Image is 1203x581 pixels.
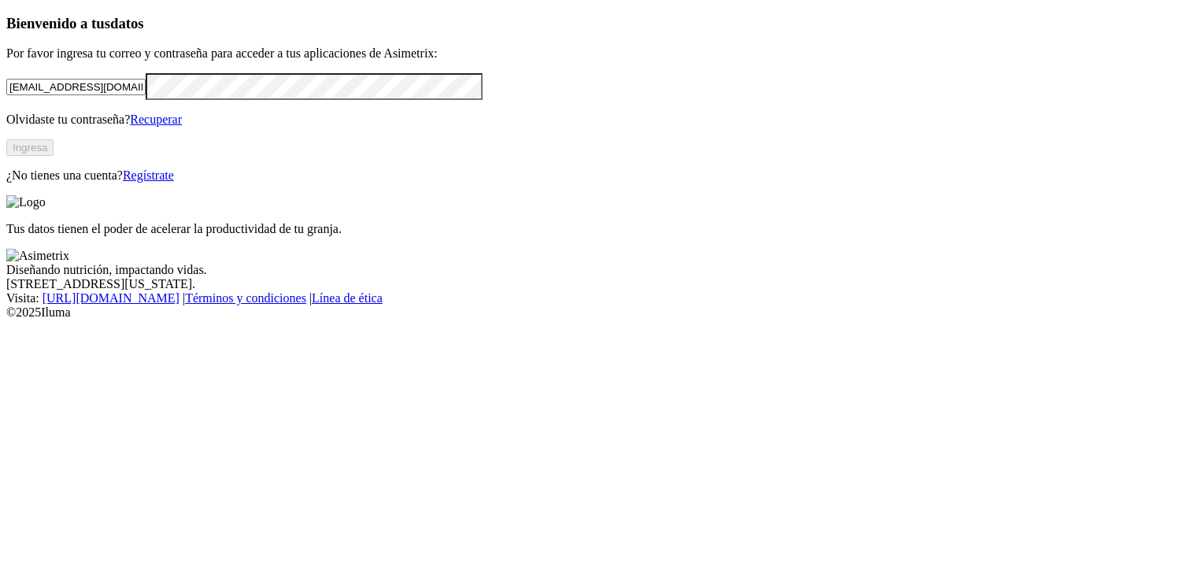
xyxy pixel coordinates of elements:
[6,113,1197,127] p: Olvidaste tu contraseña?
[6,222,1197,236] p: Tus datos tienen el poder de acelerar la productividad de tu granja.
[6,79,146,95] input: Tu correo
[185,291,306,305] a: Términos y condiciones
[130,113,182,126] a: Recuperar
[110,15,144,31] span: datos
[6,291,1197,305] div: Visita : | |
[6,305,1197,320] div: © 2025 Iluma
[6,15,1197,32] h3: Bienvenido a tus
[312,291,383,305] a: Línea de ética
[6,277,1197,291] div: [STREET_ADDRESS][US_STATE].
[123,168,174,182] a: Regístrate
[6,195,46,209] img: Logo
[6,249,69,263] img: Asimetrix
[6,263,1197,277] div: Diseñando nutrición, impactando vidas.
[6,168,1197,183] p: ¿No tienes una cuenta?
[6,139,54,156] button: Ingresa
[43,291,180,305] a: [URL][DOMAIN_NAME]
[6,46,1197,61] p: Por favor ingresa tu correo y contraseña para acceder a tus aplicaciones de Asimetrix:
